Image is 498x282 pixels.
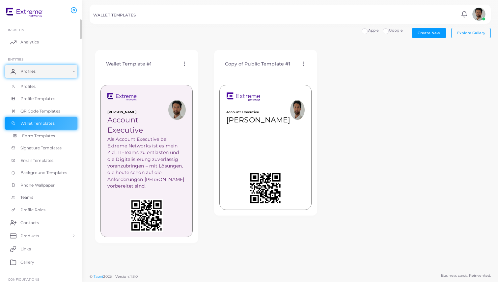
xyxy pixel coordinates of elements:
[20,68,36,74] span: Profiles
[5,80,77,93] a: Profiles
[5,130,77,142] a: Form Templates
[20,108,60,114] span: QR Code Templates
[130,199,163,232] img: QR Code
[472,8,485,21] img: avatar
[441,273,491,278] span: Business cards. Reinvented.
[5,204,77,216] a: Profile Roles
[22,133,55,139] span: Form Templates
[5,216,77,229] a: Contacts
[20,220,39,226] span: Contacts
[20,96,55,102] span: Profile Templates
[5,142,77,154] a: Signature Templates
[20,194,34,200] span: Teams
[94,274,103,279] a: Tapni
[5,154,77,167] a: Email Templates
[20,145,62,151] span: Signature Templates
[107,110,168,115] span: [PERSON_NAME]
[5,65,77,78] a: Profiles
[226,92,261,102] img: Logo
[107,92,137,102] img: Logo
[412,28,446,38] button: Create New
[20,233,39,239] span: Products
[5,105,77,117] a: QR Code Templates
[470,8,487,21] a: avatar
[20,120,55,126] span: Wallet Templates
[249,172,282,205] img: QR Code
[5,191,77,204] a: Teams
[8,28,24,32] span: INSIGHTS
[225,61,290,67] h4: Copy of Public Template #1
[5,92,77,105] a: Profile Templates
[93,13,136,17] h5: WALLET TEMPLATES
[368,28,379,33] span: Apple
[5,167,77,179] a: Background Templates
[103,274,111,279] span: 2025
[107,136,186,189] span: Als Account Executive bei Extreme Networks ist es mein Ziel, IT-Teams zu entlasten und die Digita...
[90,274,138,279] span: ©
[451,28,491,38] button: Explore Gallery
[5,179,77,192] a: Phone Wallpaper
[8,57,23,61] span: ENTITIES
[20,84,36,90] span: Profiles
[418,31,440,35] span: Create New
[290,100,305,120] img: 72b3f038fb9c6c8306c0997ce24732d90ed34e959493b0cd9fddf505ca746eb6.png
[20,246,31,252] span: Links
[168,100,186,120] img: 72b3f038fb9c6c8306c0997ce24732d90ed34e959493b0cd9fddf505ca746eb6.png
[20,207,45,213] span: Profile Roles
[6,6,42,18] img: logo
[5,255,77,269] a: Gallery
[226,115,290,124] span: [PERSON_NAME]
[8,277,39,281] span: Configurations
[5,36,77,49] a: Analytics
[5,242,77,255] a: Links
[106,61,152,67] h4: Wallet Template #1
[115,274,138,279] span: Version: 1.8.0
[226,110,290,115] span: Account Executive
[20,259,34,265] span: Gallery
[20,170,67,176] span: Background Templates
[20,182,55,188] span: Phone Wallpaper
[107,115,143,135] span: Account Executive
[5,117,77,130] a: Wallet Templates
[5,229,77,242] a: Products
[389,28,403,33] span: Google
[20,39,39,45] span: Analytics
[457,31,485,35] span: Explore Gallery
[20,158,54,164] span: Email Templates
